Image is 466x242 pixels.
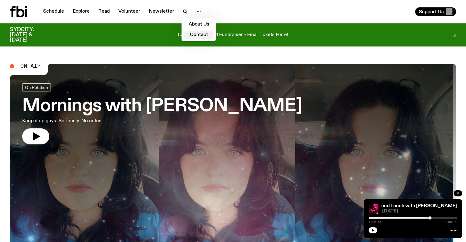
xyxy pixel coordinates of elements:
[183,31,214,39] a: Contact
[20,63,41,69] span: On Air
[369,204,378,214] img: A pink hued photograph of Jake Amy playing keys
[25,85,48,90] span: On Rotation
[10,27,49,43] h3: SYDCITY: [DATE] & [DATE]
[39,7,68,16] a: Schedule
[444,220,457,224] span: 2:00:00
[419,9,444,14] span: Support Us
[145,7,178,16] a: Newsletter
[22,83,51,91] a: On Rotation
[415,7,456,16] button: Support Us
[382,209,457,214] span: [DATE]
[95,7,113,16] a: Read
[22,98,302,115] h3: Mornings with [PERSON_NAME]
[115,7,144,16] a: Volunteer
[183,20,214,29] a: About Us
[22,83,302,144] a: Mornings with [PERSON_NAME]Keep it up guys. Seriously. No notes.
[369,220,382,224] span: 1:22:56
[22,117,180,125] p: Keep it up guys. Seriously. No notes.
[69,7,93,16] a: Explore
[178,32,288,38] p: fbi Long Weekend Fundraiser - Final Tickets Here!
